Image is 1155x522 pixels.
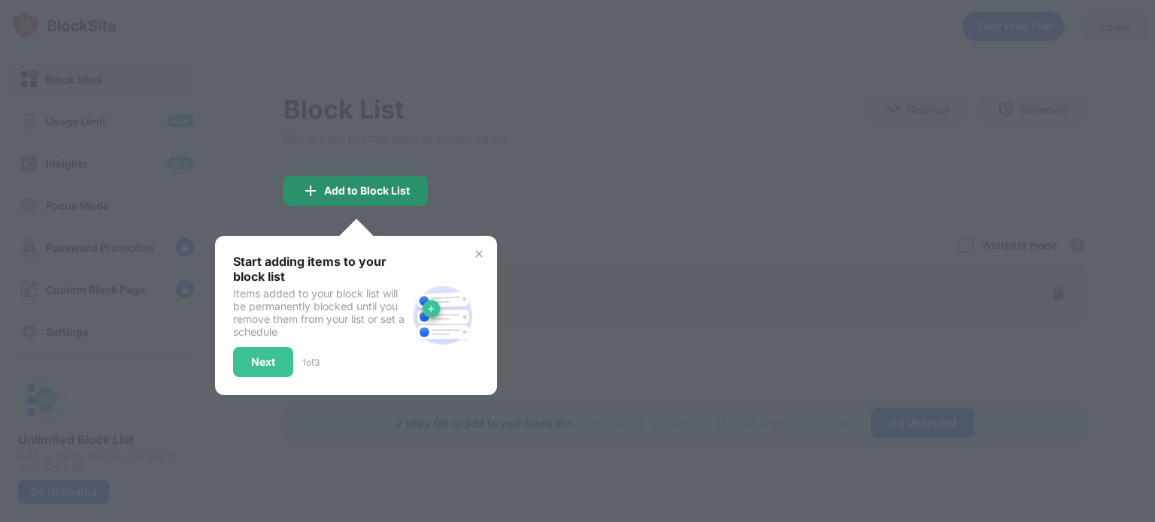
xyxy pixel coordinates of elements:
img: block-site.svg [407,279,479,352]
div: Items added to your block list will be permanently blocked until you remove them from your list o... [233,287,407,338]
img: x-button.svg [473,248,485,260]
div: 1 of 3 [302,357,320,368]
div: Add to Block List [324,185,410,197]
div: Next [251,356,275,368]
div: Start adding items to your block list [233,254,407,284]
